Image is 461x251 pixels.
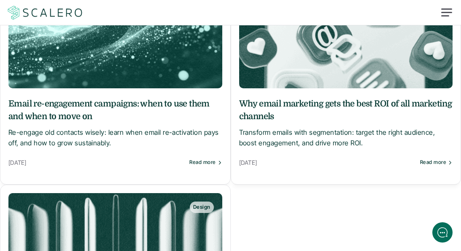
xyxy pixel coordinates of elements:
[8,157,185,168] p: [DATE]
[432,222,453,243] iframe: gist-messenger-bubble-iframe
[193,204,210,210] p: Design
[239,98,453,123] h5: Why email marketing gets the best ROI of all marketing channels
[189,159,222,165] a: Read more
[13,112,156,129] button: New conversation
[239,127,453,149] p: Transform emails with segmentation: target the right audience, boost engagement, and drive more ROI.
[54,117,101,124] span: New conversation
[239,157,416,168] p: [DATE]
[8,98,222,123] h5: Email re-engagement campaigns: when to use them and when to move on
[6,5,84,20] a: Scalero company logo
[8,98,222,149] a: Email re-engagement campaigns: when to use them and when to move onRe-engage old contacts wisely:...
[13,41,156,55] h1: Hi! Welcome to [GEOGRAPHIC_DATA].
[70,196,107,202] span: We run on Gist
[6,5,84,21] img: Scalero company logo
[189,159,216,165] p: Read more
[239,98,453,149] a: Why email marketing gets the best ROI of all marketing channelsTransform emails with segmentation...
[8,127,222,149] p: Re-engage old contacts wisely: learn when email re-activation pays off, and how to grow sustainably.
[13,56,156,97] h2: Let us know if we can help with lifecycle marketing.
[420,159,453,165] a: Read more
[420,159,446,165] p: Read more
